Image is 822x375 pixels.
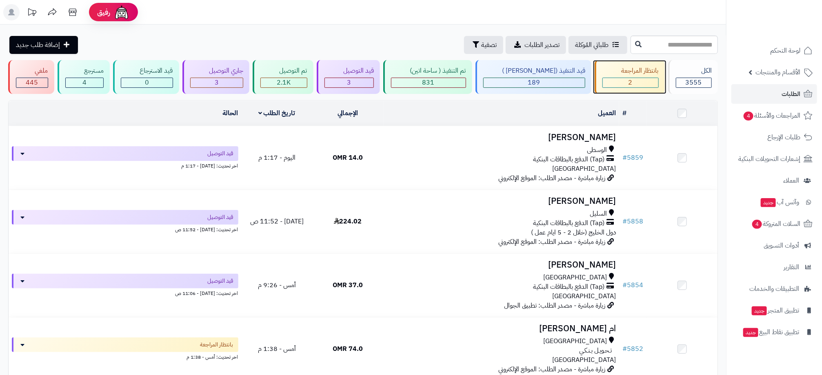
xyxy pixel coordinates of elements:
[181,60,251,94] a: جاري التوصيل 3
[622,153,627,163] span: #
[325,78,374,87] div: 3
[731,301,817,320] a: تطبيق المتجرجديد
[528,78,540,87] span: 189
[391,78,466,87] div: 831
[251,60,315,94] a: تم التوصيل 2.1K
[223,108,238,118] a: الحالة
[755,67,800,78] span: الأقسام والمنتجات
[622,108,626,118] a: #
[484,78,585,87] div: 189
[760,196,799,208] span: وآتس آب
[333,344,363,354] span: 74.0 OMR
[391,66,466,76] div: تم التنفيذ ( ساحة اتين)
[97,7,110,17] span: رفيق
[731,192,817,212] a: وآتس آبجديد
[504,301,605,310] span: زيارة مباشرة - مصدر الطلب: تطبيق الجوال
[569,36,627,54] a: طلباتي المُوكلة
[738,153,800,165] span: إشعارات التحويلات البنكية
[22,4,42,22] a: تحديثات المنصة
[474,60,593,94] a: قيد التنفيذ ([PERSON_NAME] ) 189
[26,78,38,87] span: 445
[347,78,351,87] span: 3
[782,88,800,100] span: الطلبات
[533,219,604,228] span: (Tap) الدفع بالبطاقات البنكية
[387,260,616,270] h3: [PERSON_NAME]
[382,60,474,94] a: تم التنفيذ ( ساحة اتين) 831
[12,161,238,170] div: اخر تحديث: [DATE] - 1:17 م
[333,153,363,163] span: 14.0 OMR
[543,337,607,346] span: [GEOGRAPHIC_DATA]
[752,306,767,315] span: جديد
[208,213,233,221] span: قيد التوصيل
[250,217,304,226] span: [DATE] - 11:52 ص
[603,78,658,87] div: 2
[743,111,754,121] span: 4
[260,66,307,76] div: تم التوصيل
[498,237,605,247] span: زيارة مباشرة - مصدر الطلب: الموقع الإلكتروني
[208,150,233,158] span: قيد التوصيل
[464,36,503,54] button: تصفية
[622,344,627,354] span: #
[629,78,633,87] span: 2
[145,78,149,87] span: 0
[481,40,497,50] span: تصفية
[552,355,616,365] span: [GEOGRAPHIC_DATA]
[387,324,616,333] h3: ام [PERSON_NAME]
[743,328,758,337] span: جديد
[483,66,586,76] div: قيد التنفيذ ([PERSON_NAME] )
[622,280,643,290] a: #5854
[12,288,238,297] div: اخر تحديث: [DATE] - 11:06 ص
[731,171,817,190] a: العملاء
[9,36,78,54] a: إضافة طلب جديد
[12,352,238,361] div: اخر تحديث: أمس - 1:38 م
[731,127,817,147] a: طلبات الإرجاع
[552,164,616,174] span: [GEOGRAPHIC_DATA]
[751,218,800,230] span: السلات المتروكة
[622,217,627,226] span: #
[622,153,643,163] a: #5859
[315,60,382,94] a: قيد التوصيل 3
[579,346,612,355] span: تـحـويـل بـنـكـي
[258,153,295,163] span: اليوم - 1:17 م
[543,273,607,282] span: [GEOGRAPHIC_DATA]
[338,108,358,118] a: الإجمالي
[56,60,112,94] a: مسترجع 4
[334,217,362,226] span: 224.02
[200,341,233,349] span: بانتظار المراجعة
[16,66,48,76] div: ملغي
[333,280,363,290] span: 37.0 OMR
[731,322,817,342] a: تطبيق نقاط البيعجديد
[533,155,604,164] span: (Tap) الدفع بالبطاقات البنكية
[498,173,605,183] span: زيارة مباشرة - مصدر الطلب: الموقع الإلكتروني
[16,40,60,50] span: إضافة طلب جديد
[731,84,817,104] a: الطلبات
[258,108,295,118] a: تاريخ الطلب
[749,283,799,295] span: التطبيقات والخدمات
[387,133,616,142] h3: [PERSON_NAME]
[770,45,800,56] span: لوحة التحكم
[208,277,233,285] span: قيد التوصيل
[783,175,799,186] span: العملاء
[111,60,181,94] a: قيد الاسترجاع 0
[602,66,659,76] div: بانتظار المراجعة
[666,60,720,94] a: الكل3555
[598,108,616,118] a: العميل
[324,66,374,76] div: قيد التوصيل
[764,240,799,251] span: أدوات التسويق
[277,78,291,87] span: 2.1K
[686,78,702,87] span: 3555
[767,132,800,143] span: طلبات الإرجاع
[7,60,56,94] a: ملغي 445
[258,344,296,354] span: أمس - 1:38 م
[506,36,566,54] a: تصدير الطلبات
[731,279,817,299] a: التطبيقات والخدمات
[498,364,605,374] span: زيارة مباشرة - مصدر الطلب: الموقع الإلكتروني
[66,78,104,87] div: 4
[752,219,762,229] span: 4
[593,60,666,94] a: بانتظار المراجعة 2
[731,236,817,255] a: أدوات التسويق
[622,280,627,290] span: #
[575,40,609,50] span: طلباتي المُوكلة
[258,280,296,290] span: أمس - 9:26 م
[533,282,604,292] span: (Tap) الدفع بالبطاقات البنكية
